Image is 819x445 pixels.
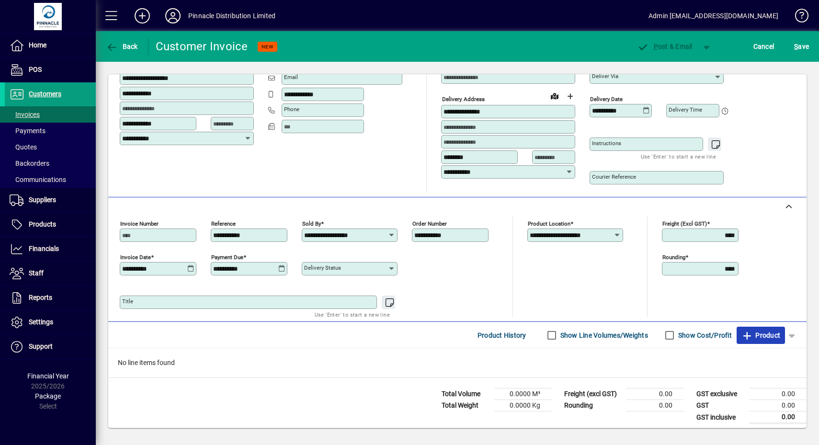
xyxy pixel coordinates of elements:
a: Support [5,335,96,359]
button: Profile [158,7,188,24]
span: Backorders [10,160,49,167]
a: Invoices [5,106,96,123]
a: Backorders [5,155,96,171]
mat-label: Invoice date [120,254,151,261]
div: Pinnacle Distribution Limited [188,8,275,23]
mat-label: Reference [211,220,236,227]
div: Customer Invoice [156,39,248,54]
div: Admin [EMAIL_ADDRESS][DOMAIN_NAME] [648,8,778,23]
td: 0.0000 M³ [494,388,552,400]
app-page-header-button: Back [96,38,148,55]
td: GST exclusive [692,388,749,400]
span: Financial Year [27,372,69,380]
span: Support [29,342,53,350]
mat-label: Delivery date [590,96,623,103]
td: 0.00 [749,400,807,411]
td: 0.00 [626,400,684,411]
mat-label: Sold by [302,220,321,227]
mat-label: Email [284,74,298,80]
mat-label: Deliver via [592,73,618,80]
span: Package [35,392,61,400]
button: Save [792,38,811,55]
span: Cancel [753,39,774,54]
span: Payments [10,127,45,135]
td: Total Volume [437,388,494,400]
mat-label: Courier Reference [592,173,636,180]
button: Product History [474,327,530,344]
span: S [794,43,798,50]
mat-label: Payment due [211,254,243,261]
a: Financials [5,237,96,261]
span: Financials [29,245,59,252]
td: 0.0000 Kg [494,400,552,411]
span: Customers [29,90,61,98]
td: Total Weight [437,400,494,411]
td: Rounding [559,400,626,411]
span: Invoices [10,111,40,118]
span: Back [106,43,138,50]
span: Staff [29,269,44,277]
td: GST inclusive [692,411,749,423]
a: Suppliers [5,188,96,212]
span: P [654,43,658,50]
a: Reports [5,286,96,310]
a: View on map [547,88,562,103]
label: Show Cost/Profit [676,331,732,340]
td: 0.00 [749,411,807,423]
span: Home [29,41,46,49]
td: 0.00 [749,388,807,400]
span: Product [741,328,780,343]
a: Settings [5,310,96,334]
span: Product History [478,328,526,343]
a: Products [5,213,96,237]
a: Knowledge Base [788,2,807,33]
span: NEW [262,44,273,50]
button: Add [127,7,158,24]
mat-label: Invoice number [120,220,159,227]
span: POS [29,66,42,73]
span: Suppliers [29,196,56,204]
mat-hint: Use 'Enter' to start a new line [315,309,390,320]
mat-label: Product location [528,220,570,227]
button: Post & Email [632,38,697,55]
mat-label: Rounding [662,254,685,261]
label: Show Line Volumes/Weights [558,331,648,340]
span: Products [29,220,56,228]
div: No line items found [108,348,807,377]
mat-label: Freight (excl GST) [662,220,707,227]
a: POS [5,58,96,82]
td: 0.00 [626,388,684,400]
a: Staff [5,262,96,285]
mat-hint: Use 'Enter' to start a new line [641,151,716,162]
mat-label: Phone [284,106,299,113]
span: ost & Email [637,43,693,50]
mat-label: Delivery status [304,264,341,271]
button: Back [103,38,140,55]
td: GST [692,400,749,411]
mat-label: Order number [412,220,447,227]
span: Communications [10,176,66,183]
td: Freight (excl GST) [559,388,626,400]
a: Communications [5,171,96,188]
mat-label: Delivery time [669,106,702,113]
span: Settings [29,318,53,326]
a: Quotes [5,139,96,155]
span: Reports [29,294,52,301]
mat-label: Instructions [592,140,621,147]
a: Payments [5,123,96,139]
a: Home [5,34,96,57]
mat-label: Title [122,298,133,305]
button: Cancel [751,38,777,55]
span: ave [794,39,809,54]
button: Choose address [562,89,578,104]
span: Quotes [10,143,37,151]
button: Product [737,327,785,344]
